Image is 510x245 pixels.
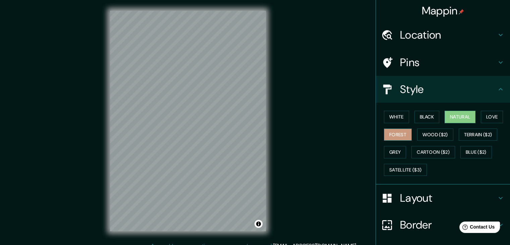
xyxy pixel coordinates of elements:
[376,211,510,238] div: Border
[384,164,427,176] button: Satellite ($3)
[459,129,498,141] button: Terrain ($2)
[384,129,412,141] button: Forest
[400,191,497,205] h4: Layout
[422,4,464,17] h4: Mappin
[254,220,263,228] button: Toggle attribution
[450,219,503,238] iframe: Help widget launcher
[376,21,510,48] div: Location
[414,111,440,123] button: Black
[376,185,510,211] div: Layout
[400,28,497,42] h4: Location
[481,111,503,123] button: Love
[400,83,497,96] h4: Style
[384,146,406,158] button: Grey
[411,146,455,158] button: Cartoon ($2)
[376,76,510,103] div: Style
[384,111,409,123] button: White
[460,146,492,158] button: Blue ($2)
[400,218,497,232] h4: Border
[459,9,464,14] img: pin-icon.png
[445,111,475,123] button: Natural
[417,129,453,141] button: Wood ($2)
[376,49,510,76] div: Pins
[110,11,266,231] canvas: Map
[400,56,497,69] h4: Pins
